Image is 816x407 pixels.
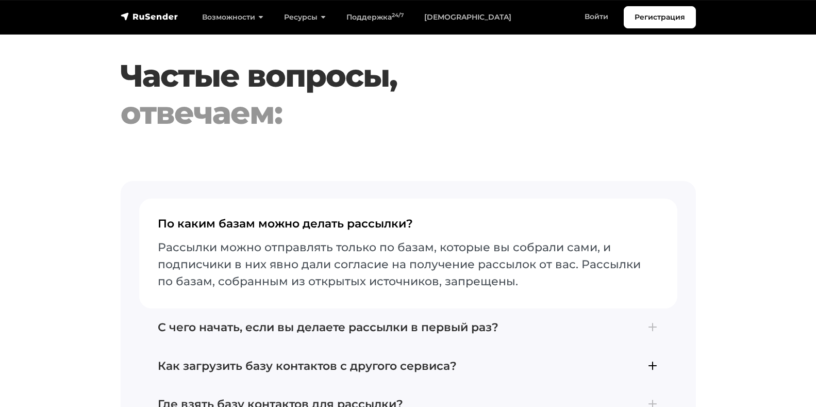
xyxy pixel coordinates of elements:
h2: Частые вопросы, [121,57,647,132]
a: [DEMOGRAPHIC_DATA] [414,7,522,28]
sup: 24/7 [392,12,404,19]
a: Поддержка24/7 [336,7,414,28]
a: Возможности [192,7,274,28]
a: Регистрация [624,6,696,28]
h4: Как загрузить базу контактов с другого сервиса? [158,360,659,373]
a: Войти [574,6,619,27]
div: отвечаем: [121,94,647,132]
img: RuSender [121,11,178,22]
p: Рассылки можно отправлять только по базам, которые вы собрали сами, и подписчики в них явно дали ... [158,239,659,290]
h4: С чего начать, если вы делаете рассылки в первый раз? [158,321,659,334]
a: Ресурсы [274,7,336,28]
h4: По каким базам можно делать рассылки? [158,217,659,239]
